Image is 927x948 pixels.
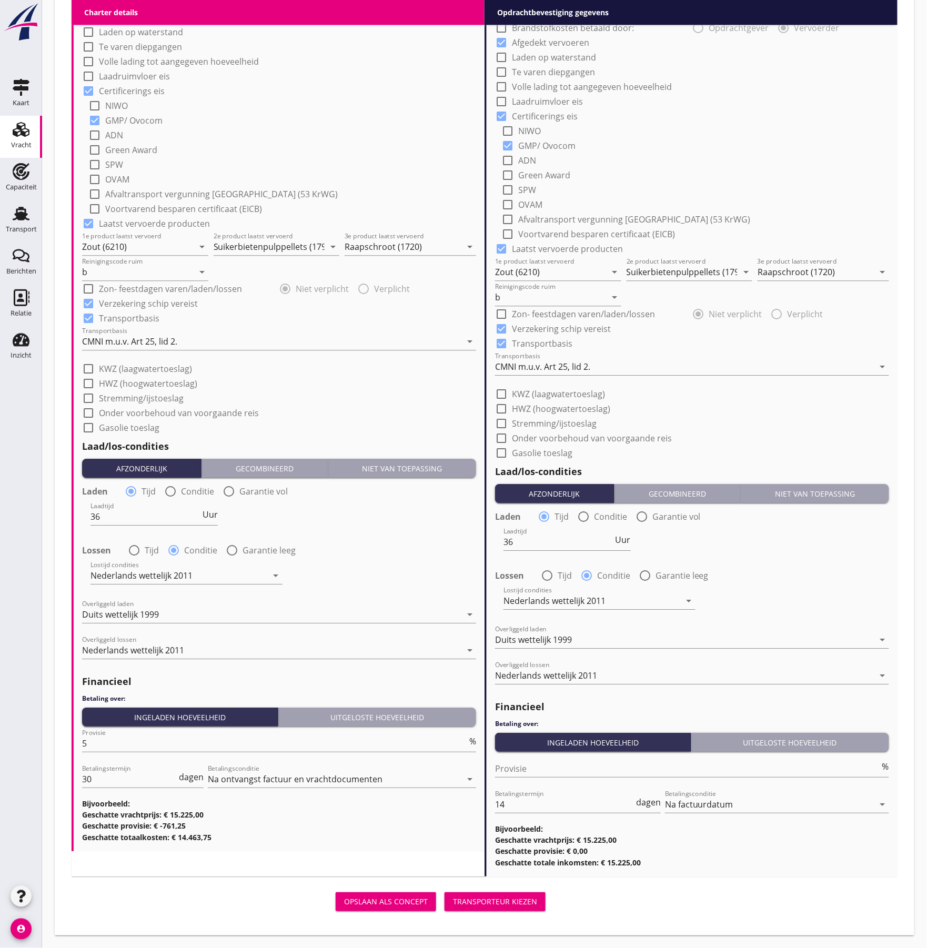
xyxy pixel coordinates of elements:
label: Conditie [184,545,217,556]
button: Uitgeloste hoeveelheid [691,733,889,752]
label: Conditie [597,570,630,581]
label: Laatst vervoerde producten [512,244,623,254]
i: arrow_drop_down [740,266,752,278]
input: 1e product laatst vervoerd [495,264,607,280]
label: Tijd [145,545,159,556]
label: OVAM [105,174,129,185]
label: Transportbasis [99,313,159,324]
button: Afzonderlijk [82,459,201,478]
label: Onder voorbehoud van voorgaande reis [512,433,672,443]
i: arrow_drop_down [876,360,889,373]
div: CMNI m.u.v. Art 25, lid 2. [82,337,177,346]
label: Afgedekt vervoeren [512,37,589,48]
h3: Geschatte vrachtprijs: € 15.225,00 [495,834,889,845]
button: Niet van toepassing [741,484,889,503]
div: CMNI m.u.v. Art 25, lid 2. [495,362,590,371]
i: arrow_drop_down [196,266,208,278]
h3: Geschatte provisie: € 0,00 [495,845,889,856]
label: Te varen diepgangen [99,42,182,52]
h2: Laad/los-condities [82,439,476,453]
h3: Geschatte vrachtprijs: € 15.225,00 [82,809,476,820]
label: Gasolie toeslag [99,422,159,433]
span: Uur [203,510,218,519]
i: arrow_drop_down [876,798,889,811]
label: Zon- feestdagen varen/laden/lossen [512,309,655,319]
button: Ingeladen hoeveelheid [82,708,278,727]
label: Gasolie toeslag [512,448,572,458]
label: Tijd [142,486,156,497]
label: NIWO [105,100,128,111]
h3: Geschatte provisie: € -761,25 [82,820,476,831]
div: Uitgeloste hoeveelheid [283,712,472,723]
strong: Lossen [495,570,524,581]
div: Ingeladen hoeveelheid [86,712,274,723]
div: Na factuurdatum [665,800,733,809]
div: Niet van toepassing [332,463,472,474]
h3: Bijvoorbeeld: [82,798,476,809]
label: NIWO [518,126,541,136]
label: Verzekering schip vereist [99,298,198,309]
div: Vracht [11,142,32,148]
i: arrow_drop_down [463,335,476,348]
input: 2e product laatst vervoerd [214,238,325,255]
label: Te varen diepgangen [512,67,595,77]
label: ADN [518,155,536,166]
input: Provisie [495,760,880,777]
label: Laden op waterstand [512,52,596,63]
div: Ingeladen hoeveelheid [499,737,687,748]
h3: Geschatte totaalkosten: € 14.463,75 [82,832,476,843]
input: 2e product laatst vervoerd [627,264,738,280]
input: Betalingstermijn [495,796,634,813]
div: Nederlands wettelijk 2011 [90,571,193,580]
label: Voortvarend besparen certificaat (EICB) [518,229,675,239]
label: Brandstofkosten betaald door: [512,23,634,33]
div: Nederlands wettelijk 2011 [495,671,597,680]
i: arrow_drop_down [876,669,889,682]
div: % [467,737,476,745]
div: dagen [177,773,204,781]
img: logo-small.a267ee39.svg [2,3,40,42]
input: Betalingstermijn [82,771,177,788]
label: SPW [518,185,536,195]
div: Niet van toepassing [745,488,885,499]
input: Laadtijd [503,533,613,550]
label: Stremming/ijstoeslag [99,393,184,404]
input: Reinigingscode ruim [82,264,194,280]
label: Laadruimvloer eis [99,71,170,82]
strong: Lossen [82,545,111,556]
div: Opslaan als concept [344,896,428,907]
label: Verzekering schip vereist [512,324,611,334]
input: 3e product laatst vervoerd [345,238,461,255]
button: Afzonderlijk [495,484,614,503]
h3: Bijvoorbeeld: [495,823,889,834]
h3: Geschatte totale inkomsten: € 15.225,00 [495,857,889,868]
label: HWZ (hoogwatertoeslag) [99,378,197,389]
label: ADN [105,130,123,140]
input: Reinigingscode ruim [495,289,607,306]
label: Zon- feestdagen varen/laden/lossen [99,284,242,294]
label: Laadruimvloer eis [512,96,583,107]
label: Conditie [594,511,627,522]
i: arrow_drop_down [463,608,476,621]
label: Garantie vol [239,486,288,497]
i: arrow_drop_down [609,266,621,278]
label: Tijd [555,511,569,522]
label: Onder voorbehoud van voorgaande reis [99,408,259,418]
h4: Betaling over: [82,694,476,703]
i: arrow_drop_down [196,240,208,253]
button: Uitgeloste hoeveelheid [278,708,476,727]
label: Garantie vol [652,511,701,522]
i: account_circle [11,919,32,940]
h2: Laad/los-condities [495,465,889,479]
label: OVAM [518,199,542,210]
label: Certificerings eis [99,86,165,96]
i: arrow_drop_down [327,240,339,253]
div: Afzonderlijk [86,463,197,474]
label: GMP/ Ovocom [105,115,163,126]
span: Uur [616,536,631,544]
button: Gecombineerd [614,484,741,503]
div: Kaart [13,99,29,106]
label: Volle lading tot aangegeven hoeveelheid [99,56,259,67]
div: Inzicht [11,352,32,359]
div: Berichten [6,268,36,275]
